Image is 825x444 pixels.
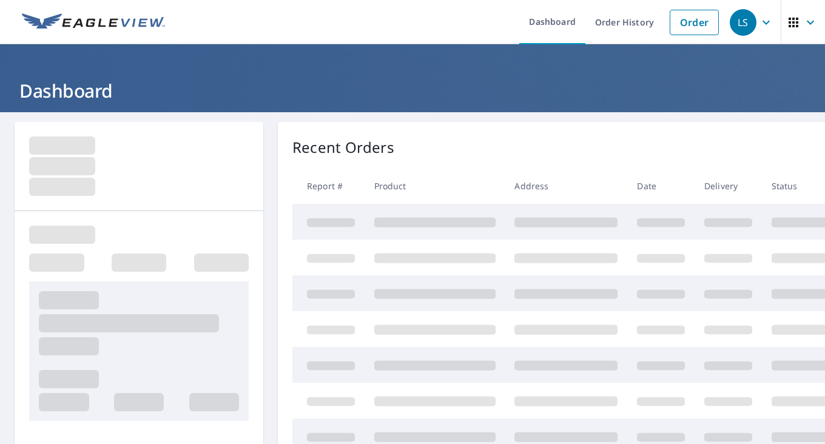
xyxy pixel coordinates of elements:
[670,10,719,35] a: Order
[292,168,365,204] th: Report #
[292,136,394,158] p: Recent Orders
[15,78,810,103] h1: Dashboard
[365,168,505,204] th: Product
[22,13,165,32] img: EV Logo
[695,168,762,204] th: Delivery
[505,168,627,204] th: Address
[730,9,756,36] div: LS
[627,168,695,204] th: Date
